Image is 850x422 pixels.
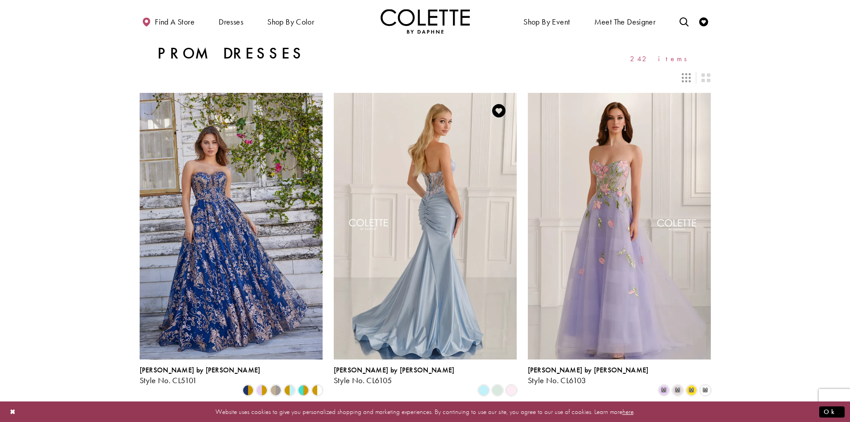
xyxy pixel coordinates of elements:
a: Visit Colette by Daphne Style No. CL6105 Page [334,93,517,359]
span: Dresses [219,17,243,26]
i: Turquoise/Gold [298,385,309,396]
h1: Prom Dresses [158,45,305,63]
span: [PERSON_NAME] by [PERSON_NAME] [528,365,649,375]
div: Colette by Daphne Style No. CL6103 [528,366,649,385]
span: Shop by color [265,9,316,33]
span: Dresses [216,9,245,33]
i: Pink/Multi [672,385,683,396]
span: Style No. CL5101 [140,375,197,385]
a: Visit Home Page [381,9,470,33]
i: Light Sage [492,385,503,396]
button: Close Dialog [5,404,21,419]
a: Add to Wishlist [489,101,508,120]
div: Colette by Daphne Style No. CL5101 [140,366,261,385]
span: Style No. CL6103 [528,375,586,385]
img: Colette by Daphne [381,9,470,33]
i: Gold/Pewter [270,385,281,396]
a: here [622,407,634,416]
i: Lilac/Multi [659,385,669,396]
i: White/Multi [700,385,711,396]
p: Website uses cookies to give you personalized shopping and marketing experiences. By continuing t... [64,405,786,418]
span: [PERSON_NAME] by [PERSON_NAME] [140,365,261,375]
i: Light Blue [478,385,489,396]
a: Meet the designer [592,9,658,33]
i: Gold/White [312,385,323,396]
i: Navy/Gold [243,385,253,396]
a: Visit Colette by Daphne Style No. CL6103 Page [528,93,711,359]
span: 242 items [630,55,693,63]
span: Find a store [155,17,195,26]
a: Toggle search [677,9,691,33]
i: Lilac/Gold [257,385,267,396]
span: Shop By Event [523,17,570,26]
span: [PERSON_NAME] by [PERSON_NAME] [334,365,455,375]
i: Yellow/Multi [686,385,697,396]
i: Light Pink [506,385,517,396]
span: Shop By Event [521,9,572,33]
span: Switch layout to 2 columns [701,73,710,82]
a: Visit Colette by Daphne Style No. CL5101 Page [140,93,323,359]
a: Find a store [140,9,197,33]
i: Light Blue/Gold [284,385,295,396]
a: Check Wishlist [697,9,710,33]
span: Meet the designer [594,17,656,26]
div: Colette by Daphne Style No. CL6105 [334,366,455,385]
span: Shop by color [267,17,314,26]
button: Submit Dialog [819,406,845,417]
span: Switch layout to 3 columns [682,73,691,82]
span: Style No. CL6105 [334,375,392,385]
div: Layout Controls [134,68,716,88]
